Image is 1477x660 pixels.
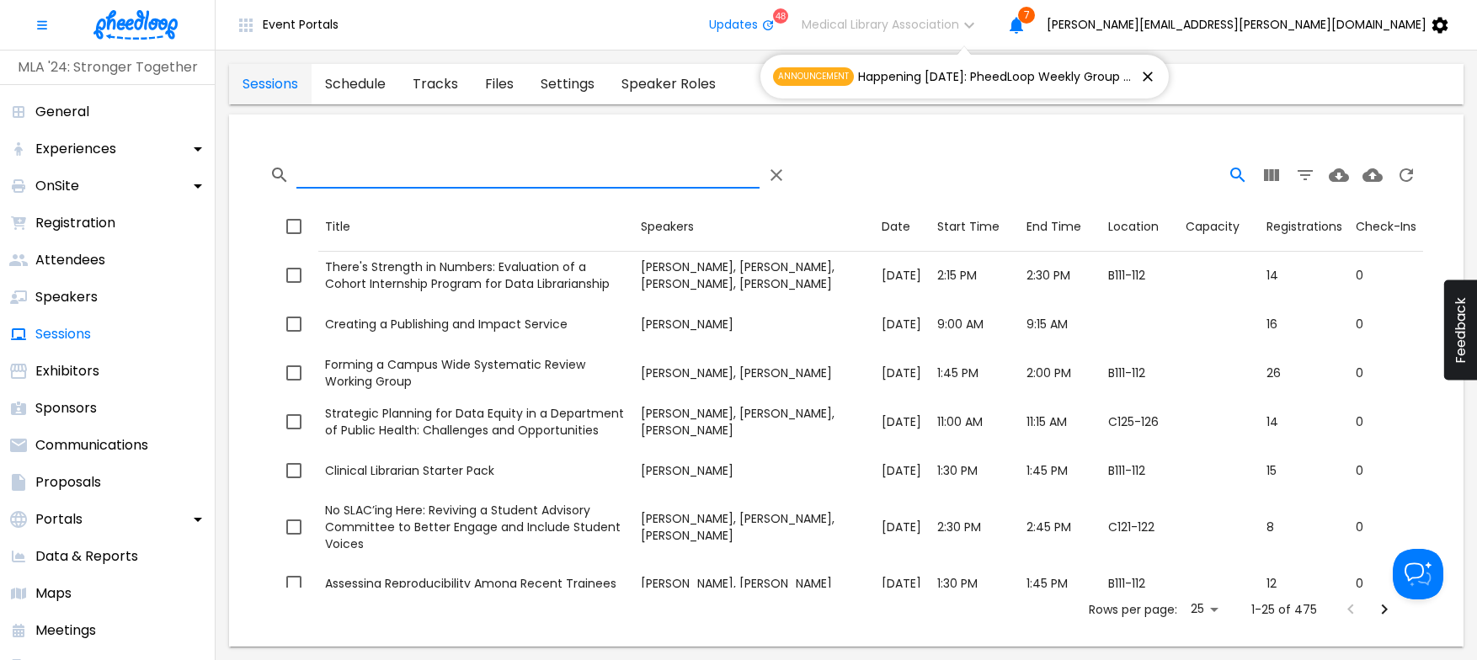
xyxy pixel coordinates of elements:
button: Search [1221,158,1255,192]
div: 14 [1266,413,1342,430]
div: Strategic Planning for Data Equity in a Department of Public Health: Challenges and Opportunities [325,405,627,439]
span: Event Portals [263,18,339,31]
div: 15 [1266,462,1342,479]
div: 2:15 PM [937,267,1013,284]
div: Title [325,216,350,237]
div: 2:30 PM [937,519,1013,535]
div: 25 [1184,597,1224,621]
a: sessions-tab-settings [527,64,608,104]
p: Speakers [35,287,98,307]
button: 7 [1000,8,1033,42]
div: [PERSON_NAME], [PERSON_NAME], [PERSON_NAME] [641,405,868,439]
p: Communications [35,435,148,455]
div: B111-112 [1108,365,1172,381]
button: Sort [1101,211,1165,242]
p: OnSite [35,176,79,196]
div: Creating a Publishing and Impact Service [325,316,627,333]
a: sessions-tab-speaker roles [608,64,729,104]
iframe: Help Scout Beacon - Open [1393,549,1443,599]
div: B111-112 [1108,462,1172,479]
div: 0 [1356,413,1416,430]
div: Capacity [1186,216,1240,237]
div: 1:45 PM [937,365,1013,381]
button: Sort [875,211,917,242]
div: End Time [1026,216,1081,237]
div: [PERSON_NAME], [PERSON_NAME] [641,575,868,592]
div: 0 [1356,365,1416,381]
div: Assessing Reproducibility Among Recent Trainees [325,575,627,592]
p: 1-25 of 475 [1251,601,1317,618]
button: Refresh Page [1389,158,1423,192]
div: 48 [773,8,788,24]
p: [DATE] [882,413,924,431]
button: Filter Table [1288,158,1322,192]
div: Date [882,216,910,237]
div: [PERSON_NAME], [PERSON_NAME], [PERSON_NAME], [PERSON_NAME] [641,258,868,292]
span: Feedback [1453,297,1469,364]
span: Refresh Page [1389,164,1423,184]
p: Sponsors [35,398,97,418]
p: Data & Reports [35,546,138,567]
button: Sort [318,211,357,242]
p: [DATE] [882,316,924,333]
div: 12 [1266,575,1342,592]
div: [PERSON_NAME], [PERSON_NAME], [PERSON_NAME] [641,510,868,544]
p: [DATE] [882,462,924,480]
span: 7 [1018,7,1035,24]
div: C121-122 [1108,519,1172,535]
p: Proposals [35,472,101,492]
span: Happening [DATE]: PheedLoop Weekly Group Onboarding – Registration Part 1 [858,67,1136,86]
div: 0 [1356,316,1416,333]
div: 1:30 PM [937,462,1013,479]
p: General [35,102,89,122]
button: View Columns [1255,158,1288,192]
p: Maps [35,583,72,604]
div: 11:15 AM [1026,413,1095,430]
div: Check-Ins [1356,216,1416,237]
button: Next Page [1368,593,1401,626]
div: 9:15 AM [1026,316,1095,333]
div: 9:00 AM [937,316,1013,333]
a: sessions-tab-schedule [312,64,399,104]
div: 26 [1266,365,1342,381]
div: Location [1108,216,1159,237]
p: Experiences [35,139,116,159]
img: logo [93,10,178,40]
button: Event Portals [222,8,352,42]
div: 0 [1356,519,1416,535]
div: 8 [1266,519,1342,535]
p: Attendees [35,250,105,270]
div: 11:00 AM [937,413,1013,430]
p: Meetings [35,620,96,641]
p: Portals [35,509,83,530]
div: 1:45 PM [1026,462,1095,479]
div: 2:45 PM [1026,519,1095,535]
span: Announcement [773,67,854,86]
button: [PERSON_NAME][EMAIL_ADDRESS][PERSON_NAME][DOMAIN_NAME] [1033,8,1470,42]
button: Sort [1179,211,1246,242]
div: Forming a Campus Wide Systematic Review Working Group [325,356,627,390]
p: Registration [35,213,115,233]
button: Upload [1356,158,1389,192]
button: Updates48 [696,8,788,42]
div: 14 [1266,267,1342,284]
div: B111-112 [1108,575,1172,592]
p: [DATE] [882,267,924,285]
div: B111-112 [1108,267,1172,284]
div: Registrations [1266,216,1342,237]
div: C125-126 [1108,413,1172,430]
div: 2:00 PM [1026,365,1095,381]
button: Medical Library Association [788,8,1000,42]
p: [DATE] [882,519,924,536]
div: [PERSON_NAME] [641,316,868,333]
div: 0 [1356,462,1416,479]
div: 16 [1266,316,1342,333]
div: 2:30 PM [1026,267,1095,284]
p: MLA '24: Stronger Together [7,57,208,77]
span: Medical Library Association [802,18,959,31]
div: Speakers [641,216,868,237]
div: 1:30 PM [937,575,1013,592]
span: Updates [709,18,758,31]
p: [DATE] [882,575,924,593]
button: Sort [930,211,1006,242]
